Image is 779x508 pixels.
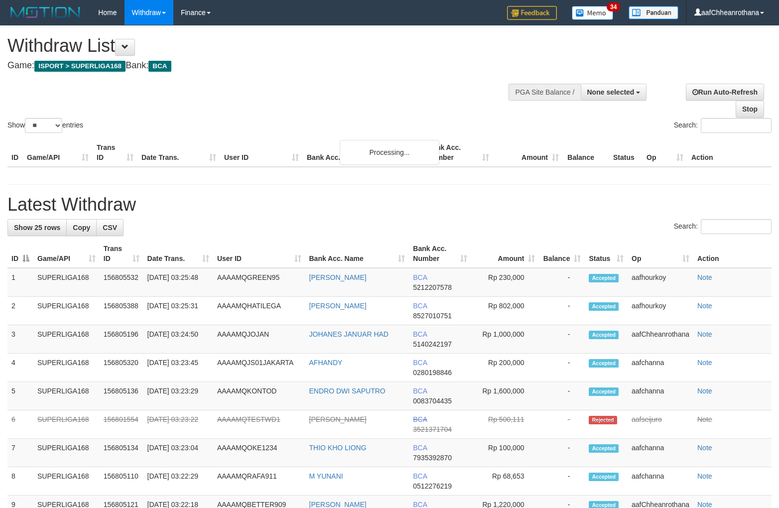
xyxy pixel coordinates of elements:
th: Bank Acc. Name [303,138,423,167]
td: AAAAMQKONTOD [213,382,305,410]
span: BCA [413,444,427,452]
h1: Latest Withdraw [7,195,772,215]
span: Accepted [589,359,619,368]
td: [DATE] 03:25:31 [143,297,213,325]
td: [DATE] 03:25:48 [143,268,213,297]
div: PGA Site Balance / [509,84,580,101]
span: Copy 8527010751 to clipboard [413,312,452,320]
span: BCA [413,387,427,395]
a: [PERSON_NAME] [309,273,367,281]
td: aafchanna [628,439,693,467]
th: Op: activate to sort column ascending [628,240,693,268]
td: 156805196 [100,325,143,354]
td: aafhourkoy [628,268,693,297]
a: Note [697,387,712,395]
td: 3 [7,325,33,354]
td: [DATE] 03:23:45 [143,354,213,382]
img: Feedback.jpg [507,6,557,20]
a: M YUNANI [309,472,343,480]
span: Accepted [589,473,619,481]
th: User ID: activate to sort column ascending [213,240,305,268]
a: Note [697,415,712,423]
select: Showentries [25,118,62,133]
td: 2 [7,297,33,325]
input: Search: [701,219,772,234]
span: BCA [413,415,427,423]
td: aafchanna [628,382,693,410]
button: None selected [581,84,647,101]
td: 156805134 [100,439,143,467]
span: None selected [587,88,635,96]
td: aafhourkoy [628,297,693,325]
td: - [539,467,585,496]
input: Search: [701,118,772,133]
a: Note [697,302,712,310]
th: Status: activate to sort column ascending [585,240,628,268]
span: Copy 5212207578 to clipboard [413,283,452,291]
td: Rp 68,653 [471,467,539,496]
td: aafseijuro [628,410,693,439]
td: - [539,325,585,354]
span: Show 25 rows [14,224,60,232]
span: BCA [148,61,171,72]
span: Accepted [589,387,619,396]
span: Copy 0083704435 to clipboard [413,397,452,405]
th: ID [7,138,23,167]
th: Trans ID: activate to sort column ascending [100,240,143,268]
td: Rp 1,000,000 [471,325,539,354]
td: - [539,354,585,382]
label: Search: [674,118,772,133]
td: Rp 100,000 [471,439,539,467]
span: Accepted [589,331,619,339]
h4: Game: Bank: [7,61,510,71]
td: AAAAMQGREEN95 [213,268,305,297]
a: Copy [66,219,97,236]
h1: Withdraw List [7,36,510,56]
td: - [539,439,585,467]
a: Run Auto-Refresh [686,84,764,101]
span: Copy 0280198846 to clipboard [413,369,452,377]
td: AAAAMQTESTWD1 [213,410,305,439]
td: [DATE] 03:23:29 [143,382,213,410]
th: Bank Acc. Number: activate to sort column ascending [409,240,471,268]
td: SUPERLIGA168 [33,410,100,439]
th: Date Trans. [137,138,220,167]
a: [PERSON_NAME] [309,302,367,310]
span: BCA [413,302,427,310]
a: Note [697,273,712,281]
td: 156805320 [100,354,143,382]
td: SUPERLIGA168 [33,354,100,382]
td: aafchanna [628,354,693,382]
td: AAAAMQJS01JAKARTA [213,354,305,382]
td: aafChheanrothana [628,325,693,354]
td: [DATE] 03:24:50 [143,325,213,354]
td: AAAAMQRAFA911 [213,467,305,496]
td: - [539,382,585,410]
td: AAAAMQJOJAN [213,325,305,354]
a: Stop [736,101,764,118]
td: Rp 802,000 [471,297,539,325]
td: - [539,268,585,297]
a: CSV [96,219,124,236]
td: Rp 1,600,000 [471,382,539,410]
a: Note [697,472,712,480]
th: Op [643,138,687,167]
td: 7 [7,439,33,467]
th: ID: activate to sort column descending [7,240,33,268]
div: Processing... [340,140,439,165]
th: Balance: activate to sort column ascending [539,240,585,268]
th: Action [687,138,772,167]
span: Accepted [589,274,619,282]
th: Balance [563,138,609,167]
th: Amount: activate to sort column ascending [471,240,539,268]
td: aafchanna [628,467,693,496]
td: 156805388 [100,297,143,325]
span: Copy 7935392870 to clipboard [413,454,452,462]
td: Rp 500,111 [471,410,539,439]
span: Copy 0512276219 to clipboard [413,482,452,490]
th: Action [693,240,772,268]
th: Status [609,138,643,167]
td: AAAAMQHATILEGA [213,297,305,325]
a: Note [697,359,712,367]
span: BCA [413,330,427,338]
